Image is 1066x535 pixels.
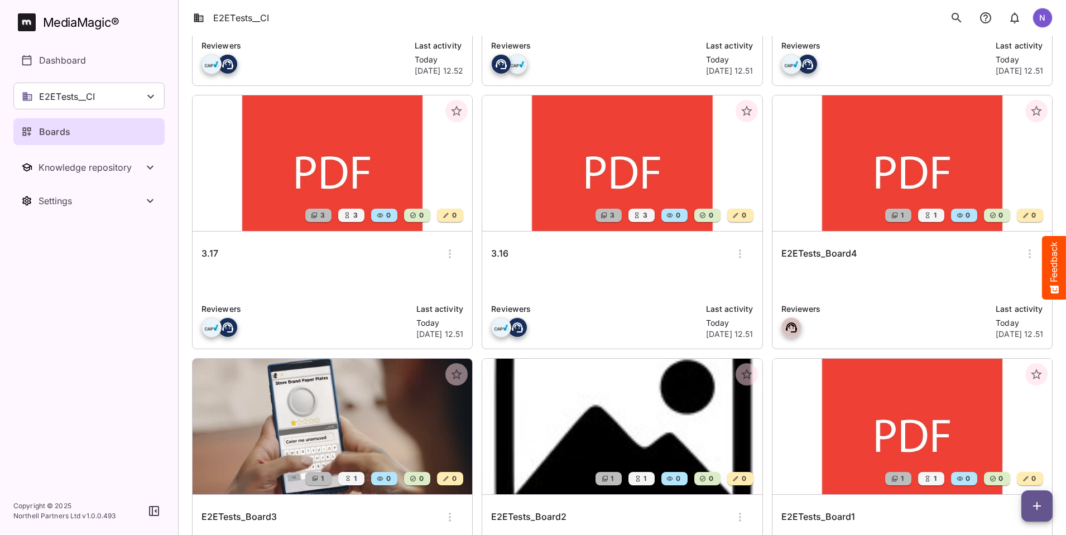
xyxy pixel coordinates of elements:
[706,40,753,52] p: Last activity
[201,510,277,524] h6: E2ETests_Board3
[781,303,990,315] p: Reviewers
[39,54,86,67] p: Dashboard
[996,65,1043,76] p: [DATE] 12.51
[706,303,753,315] p: Last activity
[13,154,165,181] nav: Knowledge repository
[491,247,508,261] h6: 3.16
[13,511,116,521] p: Northell Partners Ltd v 1.0.0.493
[996,54,1043,65] p: Today
[416,303,464,315] p: Last activity
[491,510,566,524] h6: E2ETests_Board2
[13,187,165,214] button: Toggle Settings
[320,473,324,484] span: 1
[451,473,457,484] span: 0
[741,473,746,484] span: 0
[996,329,1043,340] p: [DATE] 12.51
[772,359,1052,494] img: E2ETests_Board1
[418,210,424,221] span: 0
[933,473,937,484] span: 1
[13,47,165,74] a: Dashboard
[39,90,95,103] p: E2ETests__CI
[996,40,1043,52] p: Last activity
[706,65,753,76] p: [DATE] 12.51
[900,210,904,221] span: 1
[1030,210,1036,221] span: 0
[201,40,408,52] p: Reviewers
[996,317,1043,329] p: Today
[385,210,391,221] span: 0
[675,210,680,221] span: 0
[385,473,391,484] span: 0
[964,210,970,221] span: 0
[741,210,746,221] span: 0
[193,95,472,231] img: 3.17
[482,95,762,231] img: 3.16
[193,359,472,494] img: E2ETests_Board3
[201,303,410,315] p: Reviewers
[706,329,753,340] p: [DATE] 12.51
[491,40,699,52] p: Reviewers
[1042,236,1066,300] button: Feedback
[482,359,762,494] img: E2ETests_Board2
[997,473,1003,484] span: 0
[1033,8,1053,28] div: N
[415,40,464,52] p: Last activity
[609,473,613,484] span: 1
[1030,473,1036,484] span: 0
[39,195,143,206] div: Settings
[319,210,325,221] span: 3
[706,54,753,65] p: Today
[675,473,680,484] span: 0
[933,210,937,221] span: 1
[996,303,1043,315] p: Last activity
[415,65,464,76] p: [DATE] 12.52
[18,13,165,31] a: MediaMagic®
[1003,7,1026,29] button: notifications
[964,473,970,484] span: 0
[772,95,1052,231] img: E2ETests_Board4
[708,473,713,484] span: 0
[706,317,753,329] p: Today
[974,7,997,29] button: notifications
[39,125,70,138] p: Boards
[353,473,357,484] span: 1
[491,303,699,315] p: Reviewers
[43,13,119,32] div: MediaMagic ®
[418,473,424,484] span: 0
[451,210,457,221] span: 0
[945,7,968,29] button: search
[997,210,1003,221] span: 0
[781,40,990,52] p: Reviewers
[900,473,904,484] span: 1
[201,247,218,261] h6: 3.17
[352,210,358,221] span: 3
[416,329,464,340] p: [DATE] 12.51
[13,154,165,181] button: Toggle Knowledge repository
[708,210,713,221] span: 0
[609,210,614,221] span: 3
[13,501,116,511] p: Copyright © 2025
[642,210,647,221] span: 3
[781,247,857,261] h6: E2ETests_Board4
[416,317,464,329] p: Today
[415,54,464,65] p: Today
[39,162,143,173] div: Knowledge repository
[13,187,165,214] nav: Settings
[13,118,165,145] a: Boards
[642,473,646,484] span: 1
[781,510,855,524] h6: E2ETests_Board1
